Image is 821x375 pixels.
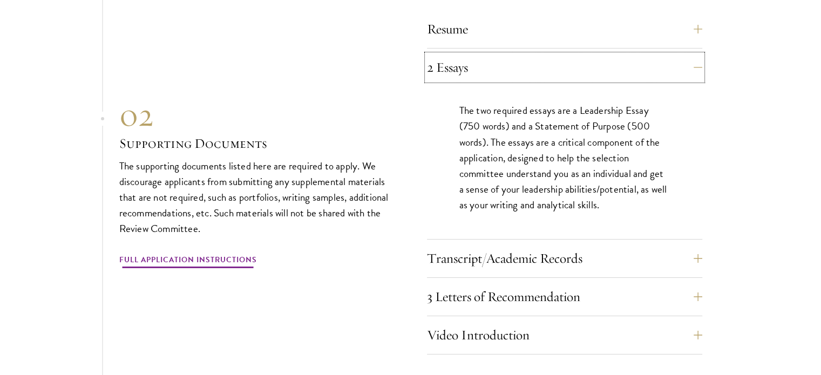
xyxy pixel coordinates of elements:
h3: Supporting Documents [119,134,395,153]
button: 3 Letters of Recommendation [427,284,702,310]
a: Full Application Instructions [119,253,257,270]
div: 02 [119,96,395,134]
button: 2 Essays [427,54,702,80]
p: The supporting documents listed here are required to apply. We discourage applicants from submitt... [119,158,395,236]
button: Transcript/Academic Records [427,246,702,271]
p: The two required essays are a Leadership Essay (750 words) and a Statement of Purpose (500 words)... [459,103,670,212]
button: Resume [427,16,702,42]
button: Video Introduction [427,322,702,348]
